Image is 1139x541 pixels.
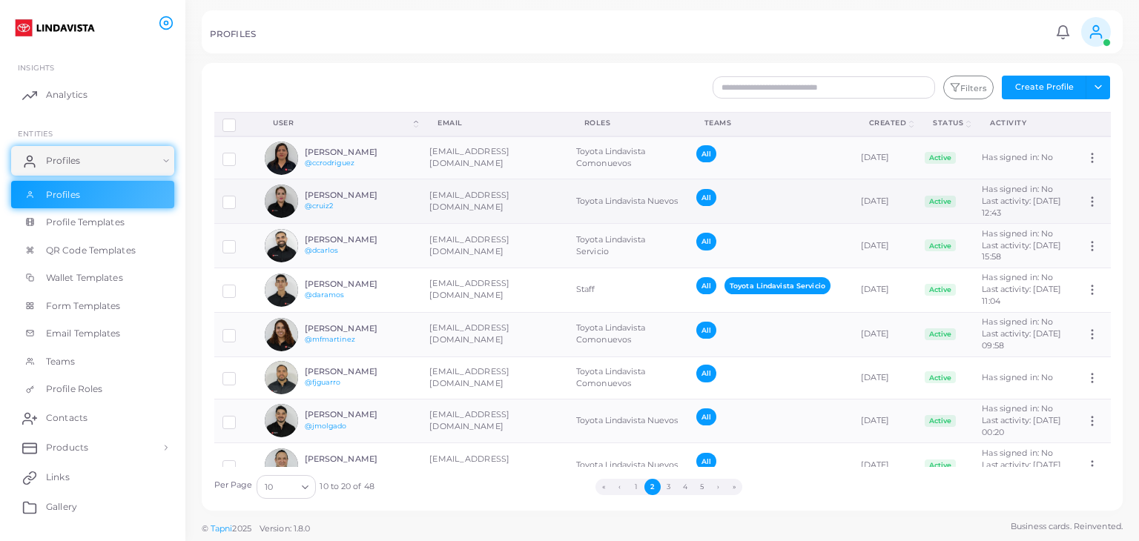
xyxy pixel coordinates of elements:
span: Links [46,471,70,484]
td: [EMAIL_ADDRESS][DOMAIN_NAME] [421,356,568,399]
img: avatar [265,229,298,262]
span: Profile Roles [46,382,102,396]
a: QR Code Templates [11,236,174,265]
span: All [696,453,716,470]
span: Has signed in: No [982,372,1053,382]
td: [DATE] [853,268,917,312]
h6: [PERSON_NAME] [305,324,414,333]
img: avatar [265,448,298,482]
span: Form Templates [46,299,121,313]
div: Status [933,118,963,128]
a: @jmolgado [305,422,347,430]
button: Go to next page [710,479,726,495]
a: @daramos [305,291,345,299]
a: Teams [11,348,174,376]
button: Go to page 1 [628,479,644,495]
td: [EMAIL_ADDRESS][DOMAIN_NAME] [421,268,568,312]
img: logo [13,14,96,42]
span: Analytics [46,88,88,102]
span: Active [925,459,956,471]
td: [EMAIL_ADDRESS][DOMAIN_NAME] [421,136,568,179]
button: Go to page 2 [644,479,661,495]
span: Has signed in: No [982,448,1053,458]
button: Go to previous page [612,479,628,495]
td: [DATE] [853,312,917,356]
button: Go to page 3 [661,479,677,495]
span: INSIGHTS [18,63,54,72]
img: avatar [265,273,298,307]
span: Teams [46,355,76,368]
td: Toyota Lindavista Nuevos [568,179,688,224]
button: Go to last page [726,479,742,495]
span: Profiles [46,154,80,167]
h6: [PERSON_NAME] [305,410,414,419]
td: Toyota Lindavista Comonuevos [568,136,688,179]
a: @mfmartinez [305,335,355,343]
span: Has signed in: No [982,316,1053,327]
th: Row-selection [214,112,257,136]
span: Profile Templates [46,216,125,229]
input: Search for option [274,479,296,495]
span: © [202,522,310,535]
button: Go to page 5 [693,479,710,495]
span: Has signed in: No [982,152,1053,162]
td: [DATE] [853,136,917,179]
a: Form Templates [11,292,174,320]
span: Wallet Templates [46,271,123,285]
h6: [PERSON_NAME] [305,235,414,245]
a: @dcarlos [305,246,339,254]
button: Create Profile [1002,76,1086,99]
div: User [273,118,411,128]
span: Gallery [46,500,77,514]
a: Contacts [11,403,174,433]
td: [DATE] [853,443,917,488]
a: @cruiz2 [305,202,334,210]
span: 10 to 20 of 48 [320,481,374,493]
img: avatar [265,185,298,218]
div: Teams [704,118,836,128]
div: Search for option [257,475,316,499]
th: Action [1077,112,1110,136]
span: Last activity: [DATE] 15:58 [982,240,1061,262]
span: All [696,408,716,425]
span: Last activity: [DATE] 21:44 [982,459,1061,482]
div: Created [869,118,907,128]
span: Version: 1.8.0 [260,523,311,534]
td: [EMAIL_ADDRESS][DOMAIN_NAME] [421,224,568,268]
td: Toyota Lindavista Comonuevos [568,356,688,399]
span: Has signed in: No [982,228,1053,239]
a: Profiles [11,181,174,209]
td: Staff [568,268,688,312]
span: Last activity: [DATE] 00:20 [982,415,1061,437]
td: [EMAIL_ADDRESS][DOMAIN_NAME] [421,179,568,224]
a: Links [11,462,174,492]
span: Active [925,328,956,340]
span: All [696,145,716,162]
span: Toyota Lindavista Servicio [724,277,831,294]
td: [EMAIL_ADDRESS][DOMAIN_NAME] [421,399,568,443]
h5: PROFILES [210,29,256,39]
div: Roles [584,118,672,128]
td: [DATE] [853,399,917,443]
h6: [PERSON_NAME] [305,147,414,157]
a: @ccrodriguez [305,159,354,167]
span: 10 [265,479,273,495]
td: [DATE] [853,224,917,268]
span: All [696,233,716,250]
span: Products [46,441,88,454]
span: Active [925,196,956,208]
td: [DATE] [853,179,917,224]
img: avatar [265,318,298,351]
span: All [696,365,716,382]
span: Email Templates [46,327,121,340]
h6: [PERSON_NAME] [305,454,414,464]
a: @ggonzalez [305,465,349,474]
img: avatar [265,404,298,437]
a: Profiles [11,146,174,176]
label: Per Page [214,479,253,491]
img: avatar [265,361,298,394]
td: [EMAIL_ADDRESS][DOMAIN_NAME] [421,443,568,488]
td: [DATE] [853,356,917,399]
h6: [PERSON_NAME] [305,367,414,376]
span: Last activity: [DATE] 12:43 [982,196,1061,218]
